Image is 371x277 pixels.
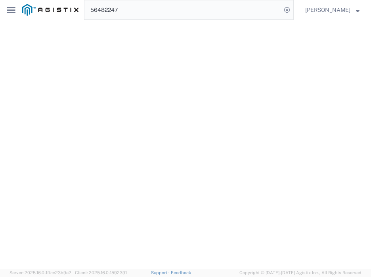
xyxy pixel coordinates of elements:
span: Joey Vernier [305,6,350,14]
a: Support [151,270,171,275]
button: [PERSON_NAME] [305,5,360,15]
span: Client: 2025.16.0-1592391 [75,270,127,275]
span: Server: 2025.16.0-1ffcc23b9e2 [10,270,71,275]
a: Feedback [171,270,191,275]
span: Copyright © [DATE]-[DATE] Agistix Inc., All Rights Reserved [239,269,361,276]
img: logo [22,4,78,16]
input: Search for shipment number, reference number [84,0,281,19]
